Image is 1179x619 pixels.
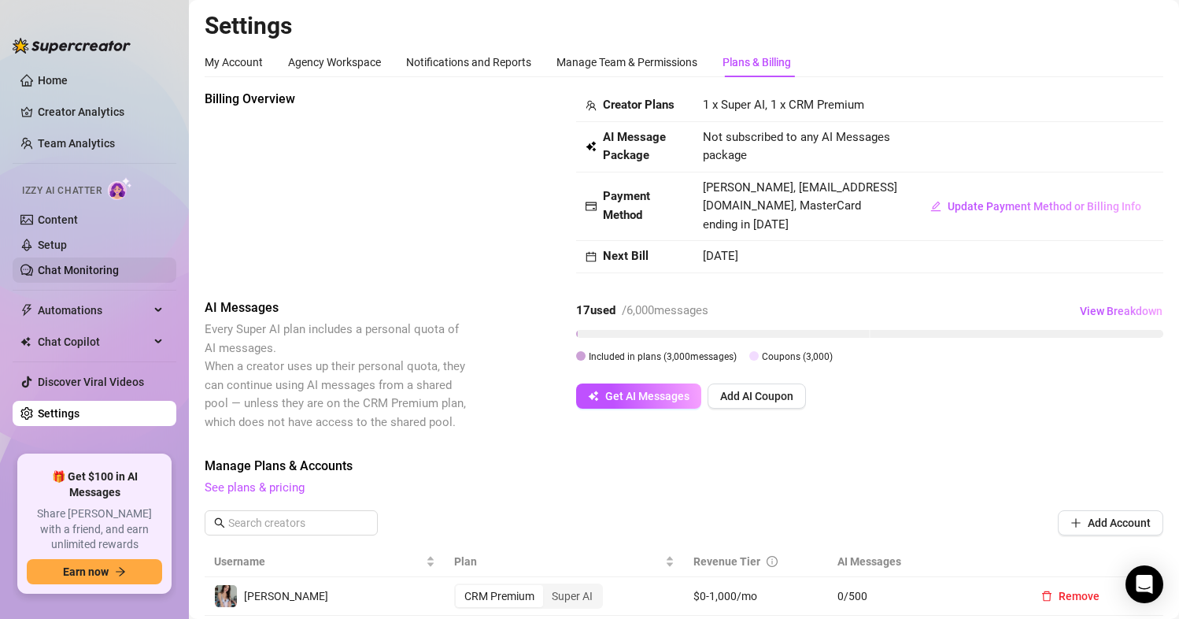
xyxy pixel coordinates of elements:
span: Every Super AI plan includes a personal quota of AI messages. When a creator uses up their person... [205,322,466,429]
span: [PERSON_NAME], [EMAIL_ADDRESS][DOMAIN_NAME], MasterCard ending in [DATE] [703,180,897,232]
span: 1 x Super AI, 1 x CRM Premium [703,98,864,112]
span: arrow-right [115,566,126,577]
div: My Account [205,54,263,71]
button: Earn nowarrow-right [27,559,162,584]
button: Update Payment Method or Billing Info [918,194,1154,219]
span: search [214,517,225,528]
a: Creator Analytics [38,99,164,124]
span: Coupons ( 3,000 ) [762,351,833,362]
span: AI Messages [205,298,469,317]
td: $0-1,000/mo [684,577,828,616]
a: Home [38,74,68,87]
img: Maki [215,585,237,607]
span: team [586,100,597,111]
span: Update Payment Method or Billing Info [948,200,1141,213]
span: Included in plans ( 3,000 messages) [589,351,737,362]
strong: Next Bill [603,249,649,263]
span: Add Account [1088,517,1151,529]
span: calendar [586,251,597,262]
th: Username [205,547,445,577]
a: Content [38,213,78,226]
div: Super AI [543,585,601,607]
span: edit [930,201,941,212]
span: Revenue Tier [693,555,760,568]
h2: Settings [205,11,1163,41]
span: Billing Overview [205,90,469,109]
span: Manage Plans & Accounts [205,457,1163,476]
span: Automations [38,298,150,323]
span: Remove [1059,590,1100,602]
th: AI Messages [828,547,1020,577]
div: Plans & Billing [723,54,791,71]
strong: 17 used [576,303,615,317]
div: Agency Workspace [288,54,381,71]
button: Remove [1029,584,1112,609]
span: Earn now [63,565,109,578]
th: Plan [445,547,685,577]
button: View Breakdown [1079,298,1163,324]
span: thunderbolt [20,304,33,317]
span: 0 / 500 [837,587,1011,605]
span: Plan [454,553,663,570]
span: View Breakdown [1080,305,1162,317]
input: Search creators [228,514,356,532]
strong: AI Message Package [603,130,666,163]
span: credit-card [586,201,597,212]
img: logo-BBDzfeDw.svg [13,38,131,54]
a: Settings [38,407,79,420]
div: Open Intercom Messenger [1125,565,1163,603]
div: CRM Premium [456,585,543,607]
span: Chat Copilot [38,329,150,354]
span: Get AI Messages [605,390,689,402]
button: Add AI Coupon [708,384,806,409]
strong: Payment Method [603,189,650,222]
a: Discover Viral Videos [38,376,144,388]
img: AI Chatter [108,177,132,200]
span: plus [1070,517,1081,528]
div: segmented control [454,584,603,609]
button: Get AI Messages [576,384,701,409]
span: Username [214,553,423,570]
span: info-circle [767,556,778,567]
div: Manage Team & Permissions [556,54,697,71]
span: [DATE] [703,249,738,263]
span: Share [PERSON_NAME] with a friend, and earn unlimited rewards [27,506,162,553]
strong: Creator Plans [603,98,675,112]
span: [PERSON_NAME] [244,590,328,602]
a: Team Analytics [38,137,115,150]
span: delete [1041,591,1052,602]
span: Add AI Coupon [720,390,793,402]
a: Setup [38,239,67,251]
a: Chat Monitoring [38,264,119,276]
span: Not subscribed to any AI Messages package [703,128,899,165]
a: See plans & pricing [205,480,305,495]
img: Chat Copilot [20,336,31,347]
span: / 6,000 messages [622,303,708,317]
div: Notifications and Reports [406,54,531,71]
span: 🎁 Get $100 in AI Messages [27,469,162,500]
button: Add Account [1058,510,1163,536]
span: Izzy AI Chatter [22,183,102,198]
